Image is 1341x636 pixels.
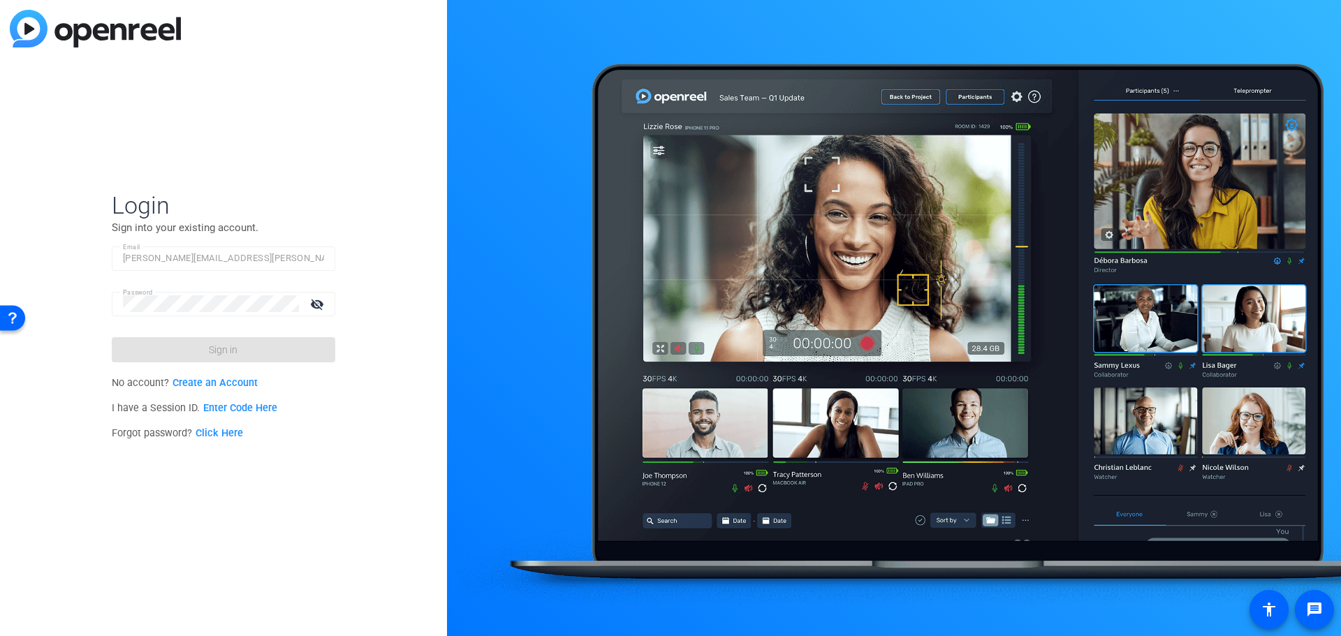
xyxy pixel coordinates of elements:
span: No account? [112,377,258,389]
span: Login [112,191,335,220]
span: I have a Session ID. [112,402,277,414]
mat-icon: visibility_off [302,294,335,314]
mat-icon: message [1306,601,1323,618]
span: Forgot password? [112,427,243,439]
a: Click Here [196,427,243,439]
mat-label: Password [123,288,153,296]
mat-label: Email [123,243,140,251]
p: Sign into your existing account. [112,220,335,235]
input: Enter Email Address [123,250,324,267]
mat-icon: accessibility [1261,601,1277,618]
a: Enter Code Here [203,402,277,414]
a: Create an Account [173,377,258,389]
img: blue-gradient.svg [10,10,181,47]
